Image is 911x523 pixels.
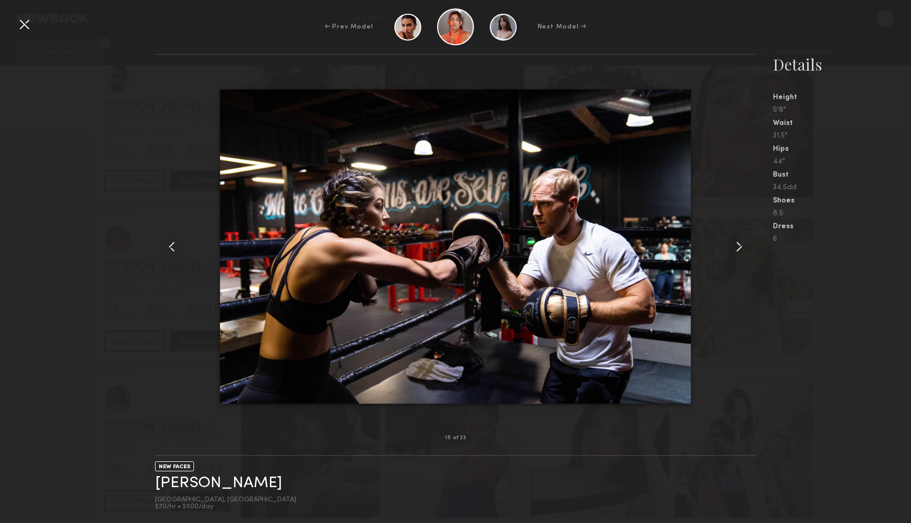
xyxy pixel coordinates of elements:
[773,54,911,75] div: Details
[325,22,373,32] div: ← Prev Model
[773,120,911,127] div: Waist
[773,184,911,191] div: 34.5dd
[773,197,911,205] div: Shoes
[773,210,911,217] div: 8.5
[773,94,911,101] div: Height
[773,146,911,153] div: Hips
[155,503,296,510] div: $70/hr • $500/day
[773,158,911,166] div: 44"
[773,106,911,114] div: 5'8"
[773,171,911,179] div: Bust
[155,497,296,503] div: [GEOGRAPHIC_DATA], [GEOGRAPHIC_DATA]
[773,236,911,243] div: 6
[445,435,466,441] div: 15 of 23
[773,223,911,230] div: Dress
[155,461,194,471] div: NEW FACES
[773,132,911,140] div: 31.5"
[155,475,282,491] a: [PERSON_NAME]
[538,22,587,32] div: Next Model →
